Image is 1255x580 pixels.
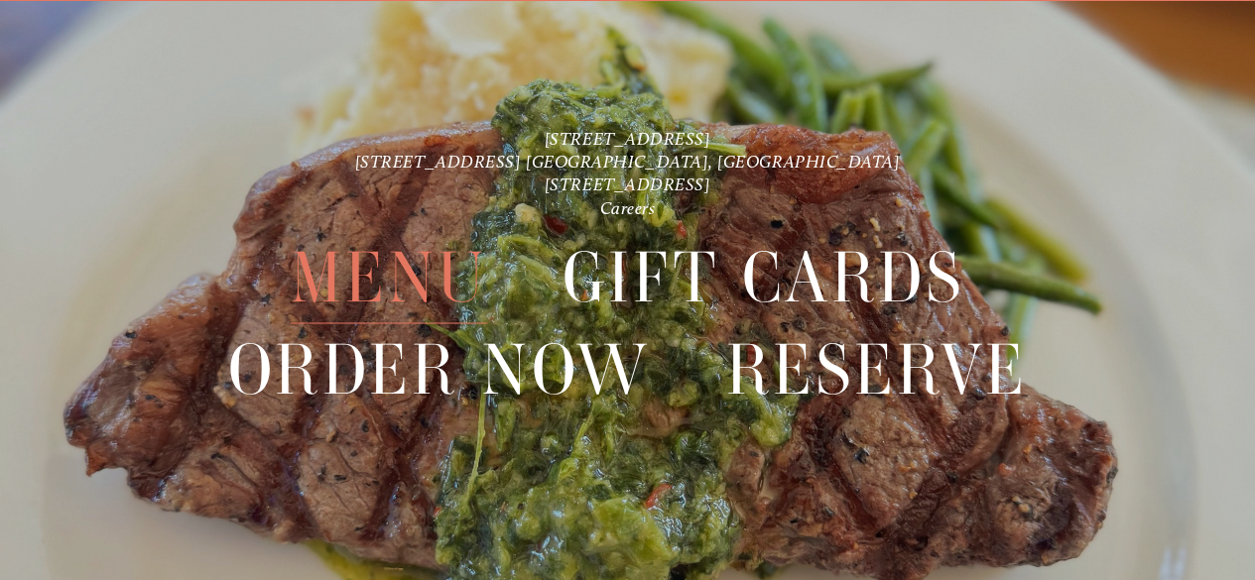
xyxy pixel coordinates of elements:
[726,324,1028,414] a: Reserve
[355,151,901,172] a: [STREET_ADDRESS] [GEOGRAPHIC_DATA], [GEOGRAPHIC_DATA]
[600,197,656,218] a: Careers
[291,232,487,323] span: Menu
[563,232,965,323] span: Gift Cards
[228,324,651,415] span: Order Now
[545,128,711,149] a: [STREET_ADDRESS]
[563,232,965,322] a: Gift Cards
[228,324,651,414] a: Order Now
[545,174,711,195] a: [STREET_ADDRESS]
[291,232,487,322] a: Menu
[726,324,1028,415] span: Reserve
